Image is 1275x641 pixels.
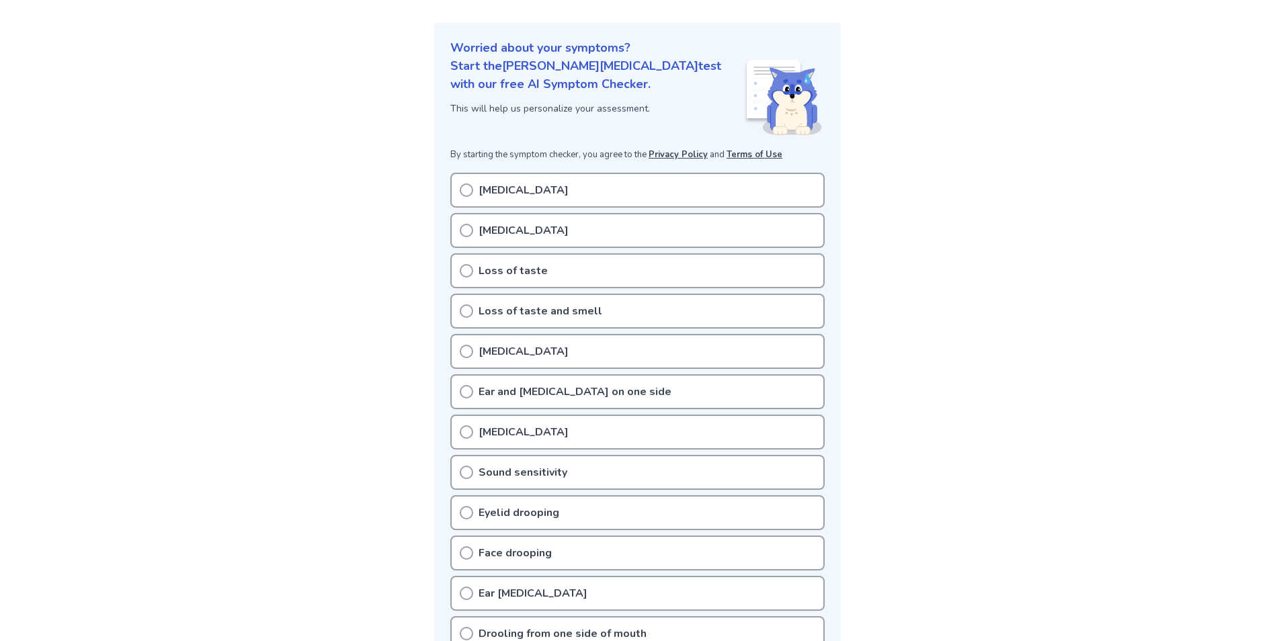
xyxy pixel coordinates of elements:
p: Sound sensitivity [479,464,567,480]
p: Start the [PERSON_NAME][MEDICAL_DATA] test with our free AI Symptom Checker. [450,57,744,93]
p: By starting the symptom checker, you agree to the and [450,148,825,162]
p: This will help us personalize your assessment. [450,101,744,116]
a: Privacy Policy [649,148,708,161]
p: [MEDICAL_DATA] [479,343,569,359]
p: Ear and [MEDICAL_DATA] on one side [479,384,671,400]
p: Eyelid drooping [479,505,559,521]
p: Ear [MEDICAL_DATA] [479,585,587,601]
p: Face drooping [479,545,552,561]
img: Shiba [744,60,822,135]
p: [MEDICAL_DATA] [479,424,569,440]
p: [MEDICAL_DATA] [479,182,569,198]
p: Worried about your symptoms? [450,39,825,57]
p: Loss of taste and smell [479,303,602,319]
a: Terms of Use [727,148,782,161]
p: [MEDICAL_DATA] [479,222,569,239]
p: Loss of taste [479,263,548,279]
